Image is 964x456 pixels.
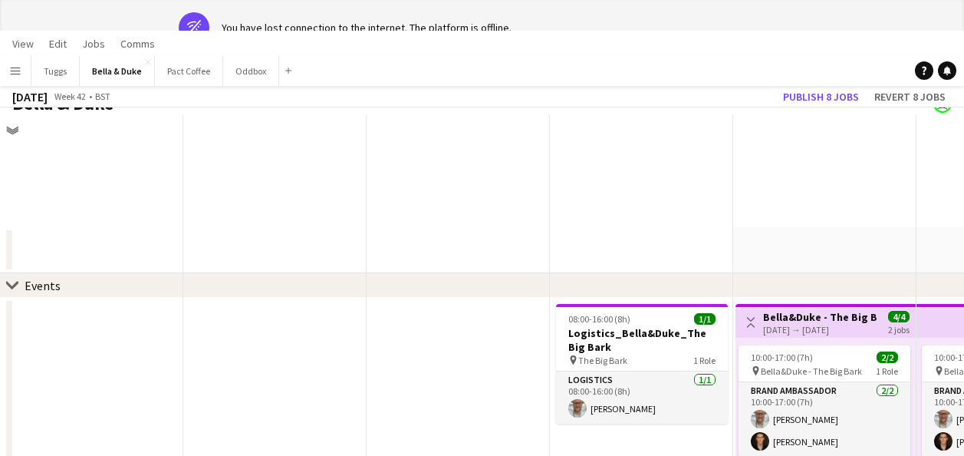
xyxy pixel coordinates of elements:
button: Oddbox [223,56,279,86]
a: Edit [43,34,73,54]
span: View [12,37,34,51]
h3: Bella&Duke - The Big Bark [763,310,877,324]
span: 4/4 [888,311,910,322]
a: Jobs [76,34,111,54]
span: The Big Bark [578,355,627,366]
span: 1 Role [876,365,898,377]
span: 08:00-16:00 (8h) [568,313,630,325]
button: Tuggs [31,56,80,86]
div: Events [25,278,61,293]
span: Jobs [82,37,105,51]
span: Bella&Duke - The Big Bark [761,365,862,377]
span: 1 Role [693,355,716,366]
a: Comms [114,34,161,54]
h3: Logistics_Bella&Duke_The Big Bark [556,326,728,354]
span: Comms [120,37,155,51]
button: Pact Coffee [155,56,223,86]
button: Bella & Duke [80,56,155,86]
div: You have lost connection to the internet. The platform is offline. [222,21,512,35]
button: Publish 8 jobs [777,87,865,107]
span: Edit [49,37,67,51]
span: 10:00-17:00 (7h) [751,352,813,363]
div: BST [95,91,110,102]
app-card-role: Logistics1/108:00-16:00 (8h)[PERSON_NAME] [556,372,728,424]
button: Revert 8 jobs [868,87,952,107]
div: [DATE] → [DATE] [763,324,877,335]
span: Week 42 [51,91,89,102]
div: [DATE] [12,89,48,104]
a: View [6,34,40,54]
span: 1/1 [694,313,716,325]
span: 2/2 [877,352,898,363]
div: 2 jobs [888,322,910,335]
app-job-card: 08:00-16:00 (8h)1/1Logistics_Bella&Duke_The Big Bark The Big Bark1 RoleLogistics1/108:00-16:00 (8... [556,304,728,424]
